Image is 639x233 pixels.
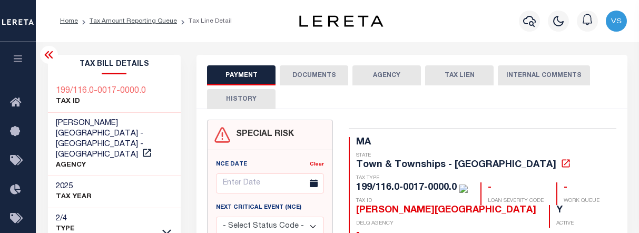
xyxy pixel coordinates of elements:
[498,65,590,85] button: INTERNAL COMMENTS
[310,162,324,167] a: Clear
[56,86,146,96] a: 199/116.0-0017-0000.0
[56,119,143,159] span: [PERSON_NAME][GEOGRAPHIC_DATA] - [GEOGRAPHIC_DATA] - [GEOGRAPHIC_DATA]
[280,65,348,85] button: DOCUMENTS
[356,205,536,217] div: [PERSON_NAME][GEOGRAPHIC_DATA]
[356,183,457,192] div: 199/116.0-0017-0000.0
[356,152,371,160] p: STATE
[356,197,468,205] p: TAX ID
[216,173,324,194] input: Enter Date
[488,197,544,205] p: LOAN SEVERITY CODE
[216,203,301,212] label: Next Critical Event (NCE)
[56,96,146,107] p: TAX ID
[356,174,573,182] p: TAX TYPE
[56,213,75,224] h3: 2/4
[356,220,536,228] p: DELQ AGENCY
[356,160,556,170] div: Town & Townships - [GEOGRAPHIC_DATA]
[352,65,421,85] button: AGENCY
[56,160,173,171] p: AGENCY
[556,205,574,217] div: Y
[564,197,599,205] p: WORK QUEUE
[177,16,232,26] li: Tax Line Detail
[207,89,276,109] button: HISTORY
[48,55,181,74] h2: Tax Bill Details
[459,185,468,193] img: check-icon-green.svg
[216,160,247,169] label: NCE Date
[56,181,92,192] h3: 2025
[56,192,92,202] p: TAX YEAR
[207,65,276,85] button: PAYMENT
[488,182,544,194] div: -
[606,11,627,32] img: svg+xml;base64,PHN2ZyB4bWxucz0iaHR0cDovL3d3dy53My5vcmcvMjAwMC9zdmciIHBvaW50ZXItZXZlbnRzPSJub25lIi...
[299,15,384,27] img: logo-dark.svg
[231,130,294,140] h4: SPECIAL RISK
[425,65,494,85] button: TAX LIEN
[556,220,574,228] p: ACTIVE
[564,182,599,194] div: -
[90,18,177,24] a: Tax Amount Reporting Queue
[356,137,371,149] div: MA
[60,18,78,24] a: Home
